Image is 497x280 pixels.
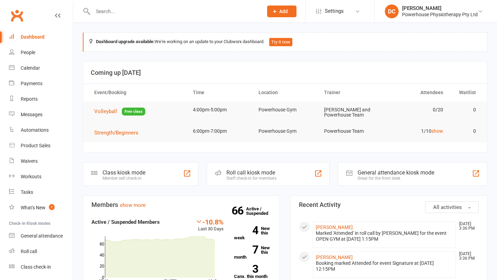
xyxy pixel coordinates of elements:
[195,218,224,226] div: -10.8%
[431,128,443,134] a: show
[83,32,487,52] div: We're working on an update to your Clubworx dashboard.
[246,201,276,221] a: 66Active / Suspended
[358,169,434,176] div: General attendance kiosk mode
[234,226,271,240] a: 4New this week
[299,201,479,208] h3: Recent Activity
[318,102,383,123] td: [PERSON_NAME] and Powerhouse Team
[9,122,73,138] a: Automations
[8,7,26,24] a: Clubworx
[9,184,73,200] a: Tasks
[252,84,318,101] th: Location
[226,169,276,176] div: Roll call kiosk mode
[9,29,73,45] a: Dashboard
[9,153,73,169] a: Waivers
[96,39,155,44] strong: Dashboard upgrade available:
[9,76,73,91] a: Payments
[318,123,383,139] td: Powerhouse Team
[402,5,478,11] div: [PERSON_NAME]
[316,224,353,230] a: [PERSON_NAME]
[91,219,160,225] strong: Active / Suspended Members
[234,225,258,236] strong: 4
[49,204,55,210] span: 1
[9,45,73,60] a: People
[325,3,344,19] span: Settings
[449,123,482,139] td: 0
[103,176,145,181] div: Member self check-in
[234,244,258,255] strong: 7
[383,84,449,101] th: Attendees
[21,96,38,102] div: Reports
[316,230,453,242] div: Marked 'Attended' in roll call by [PERSON_NAME] for the event OPEN GYM at [DATE] 1:15PM
[88,84,187,101] th: Event/Booking
[187,84,252,101] th: Time
[449,102,482,118] td: 0
[456,222,478,231] time: [DATE] 3:36 PM
[383,102,449,118] td: 0/20
[358,176,434,181] div: Great for the front desk
[21,249,37,254] div: Roll call
[402,11,478,18] div: Powerhouse Physiotherapy Pty Ltd
[91,7,258,16] input: Search...
[232,206,246,216] strong: 66
[226,176,276,181] div: Staff check-in for members
[279,9,288,14] span: Add
[9,259,73,275] a: Class kiosk mode
[9,107,73,122] a: Messages
[9,200,73,216] a: What's New1
[21,50,35,55] div: People
[21,174,41,179] div: Workouts
[21,112,42,117] div: Messages
[21,127,49,133] div: Automations
[234,265,271,279] a: 3Canx. this month
[21,189,33,195] div: Tasks
[385,4,399,18] div: DC
[234,264,258,274] strong: 3
[21,65,40,71] div: Calendar
[252,123,318,139] td: Powerhouse Gym
[449,84,482,101] th: Waitlist
[21,233,63,239] div: General attendance
[9,169,73,184] a: Workouts
[252,102,318,118] td: Powerhouse Gym
[120,202,146,208] a: show more
[94,130,138,136] span: Strength/Beginners
[94,129,143,137] button: Strength/Beginners
[21,143,50,148] div: Product Sales
[94,108,117,114] span: Volleyball
[316,254,353,260] a: [PERSON_NAME]
[316,260,453,272] div: Booking marked Attended for event Signature at [DATE] 12:15PM
[21,34,45,40] div: Dashboard
[94,107,145,116] button: VolleyballFree class
[91,201,271,208] h3: Members
[383,123,449,139] td: 1/10
[9,228,73,244] a: General attendance kiosk mode
[21,264,51,270] div: Class check-in
[267,6,296,17] button: Add
[456,252,478,261] time: [DATE] 3:36 PM
[187,123,252,139] td: 6:00pm-7:00pm
[187,102,252,118] td: 4:00pm-5:00pm
[122,108,145,116] span: Free class
[195,218,224,233] div: Last 30 Days
[21,205,46,210] div: What's New
[103,169,145,176] div: Class kiosk mode
[425,201,479,213] button: All activities
[9,138,73,153] a: Product Sales
[9,60,73,76] a: Calendar
[9,244,73,259] a: Roll call
[91,69,479,76] h3: Coming up [DATE]
[21,81,42,86] div: Payments
[433,204,462,210] span: All activities
[269,38,292,46] button: Try it now
[318,84,383,101] th: Trainer
[234,246,271,259] a: 7New this month
[21,158,38,164] div: Waivers
[9,91,73,107] a: Reports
